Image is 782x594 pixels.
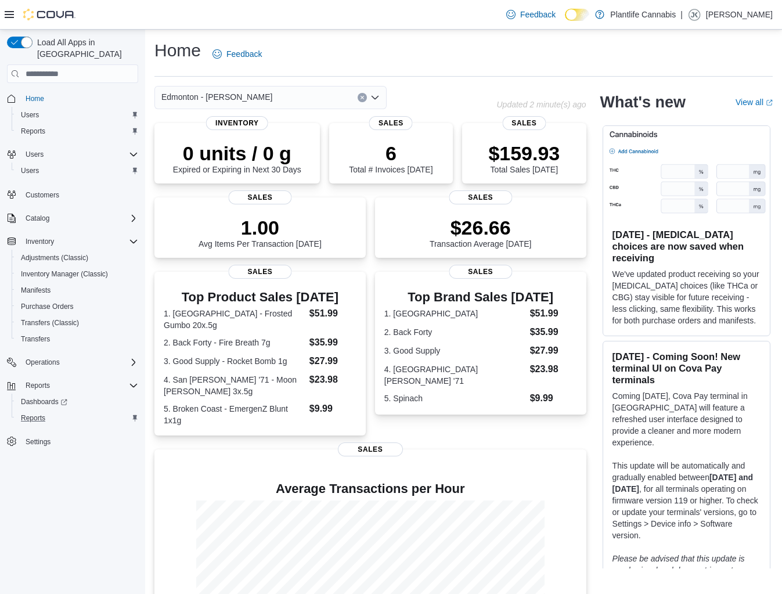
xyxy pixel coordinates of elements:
[12,107,143,123] button: Users
[21,355,138,369] span: Operations
[2,186,143,203] button: Customers
[21,253,88,262] span: Adjustments (Classic)
[12,282,143,298] button: Manifests
[16,251,138,265] span: Adjustments (Classic)
[21,187,138,201] span: Customers
[309,354,356,368] dd: $27.99
[16,283,138,297] span: Manifests
[164,337,305,348] dt: 2. Back Forty - Fire Breath 7g
[612,351,761,386] h3: [DATE] - Coming Soon! New terminal UI on Cova Pay terminals
[226,48,262,60] span: Feedback
[358,93,367,102] button: Clear input
[21,286,51,295] span: Manifests
[16,283,55,297] a: Manifests
[16,316,84,330] a: Transfers (Classic)
[21,379,138,393] span: Reports
[26,94,44,103] span: Home
[384,363,525,387] dt: 4. [GEOGRAPHIC_DATA][PERSON_NAME] '71
[228,265,291,279] span: Sales
[16,124,50,138] a: Reports
[530,362,577,376] dd: $23.98
[16,395,72,409] a: Dashboards
[16,108,138,122] span: Users
[384,290,577,304] h3: Top Brand Sales [DATE]
[26,190,59,200] span: Customers
[16,124,138,138] span: Reports
[16,251,93,265] a: Adjustments (Classic)
[21,110,39,120] span: Users
[21,334,50,344] span: Transfers
[502,116,546,130] span: Sales
[16,164,138,178] span: Users
[21,235,138,249] span: Inventory
[26,237,54,246] span: Inventory
[21,188,64,202] a: Customers
[164,482,577,496] h4: Average Transactions per Hour
[680,8,683,21] p: |
[2,433,143,450] button: Settings
[21,127,45,136] span: Reports
[488,142,560,165] p: $159.93
[430,216,532,249] div: Transaction Average [DATE]
[164,374,305,397] dt: 4. San [PERSON_NAME] '71 - Moon [PERSON_NAME] 3x.5g
[338,442,403,456] span: Sales
[164,355,305,367] dt: 3. Good Supply - Rocket Bomb 1g
[12,315,143,331] button: Transfers (Classic)
[530,391,577,405] dd: $9.99
[26,358,60,367] span: Operations
[530,307,577,321] dd: $51.99
[21,413,45,423] span: Reports
[496,100,586,109] p: Updated 2 minute(s) ago
[2,377,143,394] button: Reports
[228,190,291,204] span: Sales
[154,39,201,62] h1: Home
[21,397,67,406] span: Dashboards
[21,147,138,161] span: Users
[12,410,143,426] button: Reports
[173,142,301,174] div: Expired or Expiring in Next 30 Days
[349,142,433,174] div: Total # Invoices [DATE]
[384,308,525,319] dt: 1. [GEOGRAPHIC_DATA]
[530,344,577,358] dd: $27.99
[384,345,525,357] dt: 3. Good Supply
[16,411,138,425] span: Reports
[612,390,761,448] p: Coming [DATE], Cova Pay terminal in [GEOGRAPHIC_DATA] will feature a refreshed user interface des...
[309,402,356,416] dd: $9.99
[384,393,525,404] dt: 5. Spinach
[12,250,143,266] button: Adjustments (Classic)
[164,290,356,304] h3: Top Product Sales [DATE]
[208,42,266,66] a: Feedback
[309,307,356,321] dd: $51.99
[16,411,50,425] a: Reports
[21,92,49,106] a: Home
[530,325,577,339] dd: $35.99
[21,379,55,393] button: Reports
[370,93,380,102] button: Open list of options
[612,229,761,264] h3: [DATE] - [MEDICAL_DATA] choices are now saved when receiving
[7,85,138,480] nav: Complex example
[309,373,356,387] dd: $23.98
[16,267,138,281] span: Inventory Manager (Classic)
[21,147,48,161] button: Users
[600,93,686,111] h2: What's new
[16,395,138,409] span: Dashboards
[309,336,356,350] dd: $35.99
[520,9,556,20] span: Feedback
[16,108,44,122] a: Users
[736,98,773,107] a: View allExternal link
[21,166,39,175] span: Users
[612,268,761,326] p: We've updated product receiving so your [MEDICAL_DATA] choices (like THCa or CBG) stay visible fo...
[766,99,773,106] svg: External link
[384,326,525,338] dt: 2. Back Forty
[21,211,54,225] button: Catalog
[21,91,138,106] span: Home
[687,8,701,21] div: Jesslyn Kuemper
[706,8,773,21] p: [PERSON_NAME]
[12,394,143,410] a: Dashboards
[16,267,113,281] a: Inventory Manager (Classic)
[349,142,433,165] p: 6
[26,437,51,447] span: Settings
[449,265,512,279] span: Sales
[16,164,44,178] a: Users
[612,460,761,541] p: This update will be automatically and gradually enabled between , for all terminals operating on ...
